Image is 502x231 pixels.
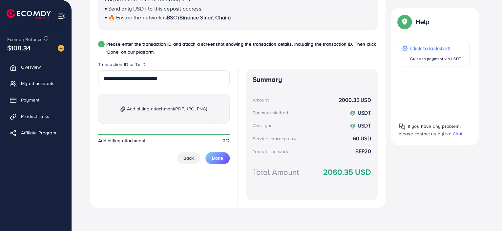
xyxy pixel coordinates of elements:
[399,123,405,130] img: Popup guide
[416,18,429,26] p: Help
[253,122,273,129] div: Coin type
[167,14,231,21] span: BSC (Binance Smart Chain)
[108,14,167,21] span: 🔥 Ensure the network is
[21,97,39,103] span: Payment
[5,93,67,106] a: Payment
[253,109,288,116] div: Payment Method
[5,110,67,123] a: Product Links
[58,12,65,20] img: menu
[358,122,371,129] strong: USDT
[399,123,461,137] span: If you have any problem, please contact us by
[212,155,223,161] span: Done
[98,137,146,144] span: Add billing attachment
[253,148,288,155] div: Transfer network
[353,135,371,142] strong: 60 USD
[174,105,207,112] span: (PDF, JPG, PNG)
[350,110,356,116] img: coin
[474,201,497,226] iframe: Chat
[98,41,105,47] div: 2
[177,152,200,164] button: Back
[21,64,41,70] span: Overview
[223,137,229,144] span: 2/2
[127,105,207,113] span: Add billing attachment
[284,136,297,142] small: (3.00%)
[21,129,56,136] span: Affiliate Program
[106,40,378,56] p: Please enter the transaction ID and attach a screenshot showing the transaction details, includin...
[355,148,371,155] strong: BEP20
[443,130,462,137] span: Live Chat
[183,155,194,161] span: Back
[58,45,64,52] img: image
[399,16,410,28] img: Popup guide
[7,36,43,43] span: Ecomdy Balance
[98,61,230,70] legend: Transaction ID or Tx ID
[253,97,269,103] div: Amount
[253,135,299,142] div: Service charge
[253,166,299,178] div: Total Amount
[323,166,371,178] strong: 2060.35 USD
[120,106,125,112] img: img
[205,152,230,164] button: Done
[5,77,67,90] a: My ad accounts
[5,126,67,139] a: Affiliate Program
[5,60,67,74] a: Overview
[350,123,356,129] img: coin
[339,96,371,104] strong: 2000.35 USD
[21,80,54,87] span: My ad accounts
[410,44,461,52] p: Click to kickstart!
[7,43,31,53] span: $108.34
[410,55,461,63] p: Guide to payment via USDT
[21,113,49,120] span: Product Links
[7,9,51,19] img: logo
[358,109,371,116] strong: USDT
[105,5,371,12] p: Send only USDT to this deposit address.
[253,76,371,84] h4: Summary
